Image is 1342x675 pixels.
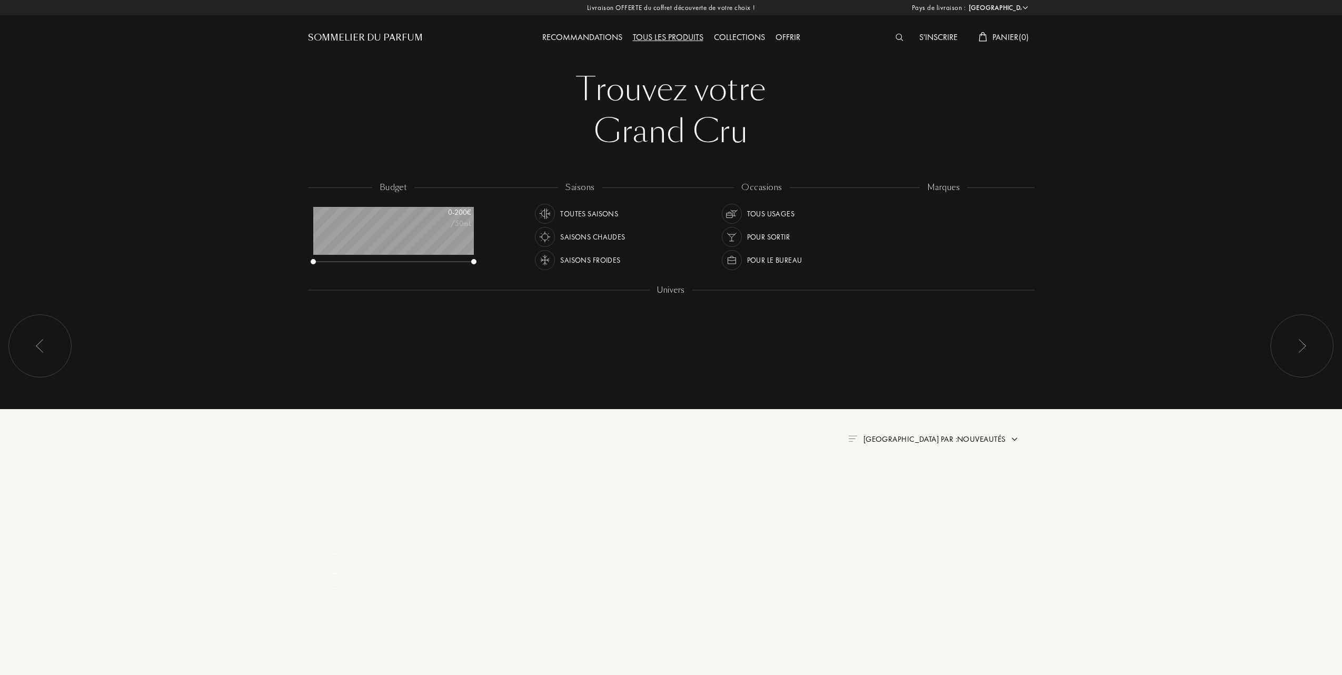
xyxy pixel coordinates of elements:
[920,182,967,194] div: marques
[560,204,618,224] div: Toutes saisons
[747,204,795,224] div: Tous usages
[419,218,471,229] div: /50mL
[848,435,857,442] img: filter_by.png
[914,32,963,43] a: S'inscrire
[538,206,552,221] img: usage_season_average_white.svg
[628,31,709,45] div: Tous les produits
[724,253,739,267] img: usage_occasion_work_white.svg
[316,68,1027,111] div: Trouvez votre
[312,558,359,578] div: _
[896,34,903,41] img: search_icn_white.svg
[863,434,1006,444] span: [GEOGRAPHIC_DATA] par : Nouveautés
[537,32,628,43] a: Recommandations
[650,284,692,296] div: Univers
[314,475,356,517] img: pf_empty.png
[724,230,739,244] img: usage_occasion_party_white.svg
[912,3,966,13] span: Pays de livraison :
[724,206,739,221] img: usage_occasion_all_white.svg
[538,230,552,244] img: usage_season_hot_white.svg
[538,253,552,267] img: usage_season_cold_white.svg
[734,182,789,194] div: occasions
[747,250,802,270] div: Pour le bureau
[312,580,359,591] div: _
[979,32,987,42] img: cart_white.svg
[312,545,359,556] div: _
[628,32,709,43] a: Tous les produits
[537,31,628,45] div: Recommandations
[419,207,471,218] div: 0 - 200 €
[1010,435,1019,443] img: arrow.png
[560,250,620,270] div: Saisons froides
[316,111,1027,153] div: Grand Cru
[992,32,1029,43] span: Panier ( 0 )
[770,31,806,45] div: Offrir
[558,182,602,194] div: saisons
[747,227,790,247] div: Pour sortir
[308,32,423,44] a: Sommelier du Parfum
[1021,4,1029,12] img: arrow_w.png
[372,182,415,194] div: budget
[36,339,44,353] img: arr_left.svg
[770,32,806,43] a: Offrir
[914,31,963,45] div: S'inscrire
[1298,339,1306,353] img: arr_left.svg
[314,629,356,670] img: pf_empty.png
[709,31,770,45] div: Collections
[560,227,625,247] div: Saisons chaudes
[709,32,770,43] a: Collections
